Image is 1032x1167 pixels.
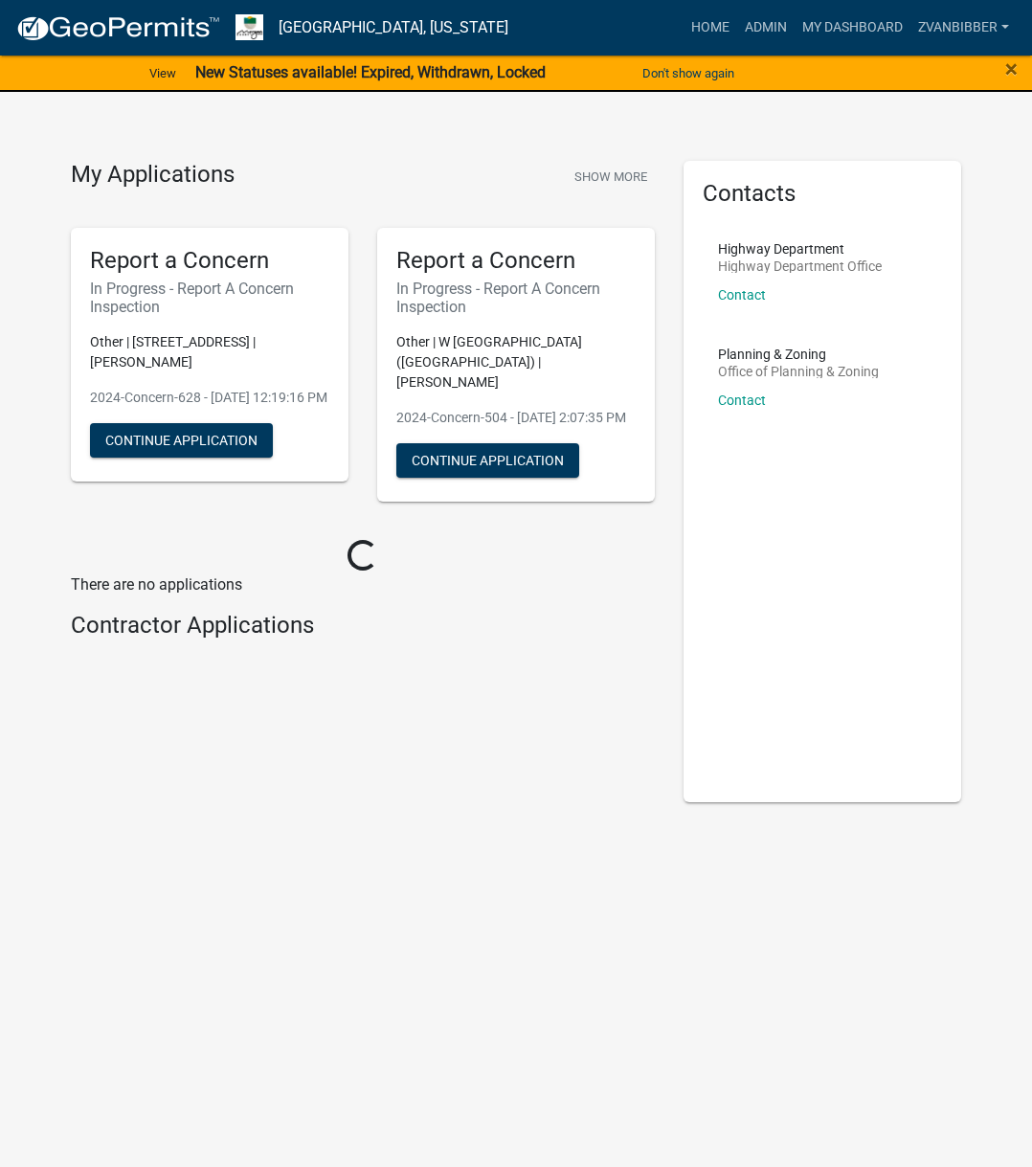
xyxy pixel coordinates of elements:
[684,10,737,46] a: Home
[90,247,329,275] h5: Report a Concern
[718,393,766,408] a: Contact
[90,388,329,408] p: 2024-Concern-628 - [DATE] 12:19:16 PM
[71,612,655,647] wm-workflow-list-section: Contractor Applications
[195,63,546,81] strong: New Statuses available! Expired, Withdrawn, Locked
[396,443,579,478] button: Continue Application
[910,10,1017,46] a: zvanbibber
[396,247,636,275] h5: Report a Concern
[90,332,329,372] p: Other | [STREET_ADDRESS] | [PERSON_NAME]
[279,11,508,44] a: [GEOGRAPHIC_DATA], [US_STATE]
[718,259,882,273] p: Highway Department Office
[142,57,184,89] a: View
[1005,56,1018,82] span: ×
[71,573,655,596] p: There are no applications
[236,14,263,40] img: Morgan County, Indiana
[718,348,879,361] p: Planning & Zoning
[396,332,636,393] p: Other | W [GEOGRAPHIC_DATA] ([GEOGRAPHIC_DATA]) | [PERSON_NAME]
[396,408,636,428] p: 2024-Concern-504 - [DATE] 2:07:35 PM
[90,280,329,316] h6: In Progress - Report A Concern Inspection
[1005,57,1018,80] button: Close
[703,180,942,208] h5: Contacts
[718,365,879,378] p: Office of Planning & Zoning
[737,10,795,46] a: Admin
[635,57,742,89] button: Don't show again
[795,10,910,46] a: My Dashboard
[90,423,273,458] button: Continue Application
[567,161,655,192] button: Show More
[71,161,235,190] h4: My Applications
[718,287,766,303] a: Contact
[71,612,655,640] h4: Contractor Applications
[718,242,882,256] p: Highway Department
[396,280,636,316] h6: In Progress - Report A Concern Inspection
